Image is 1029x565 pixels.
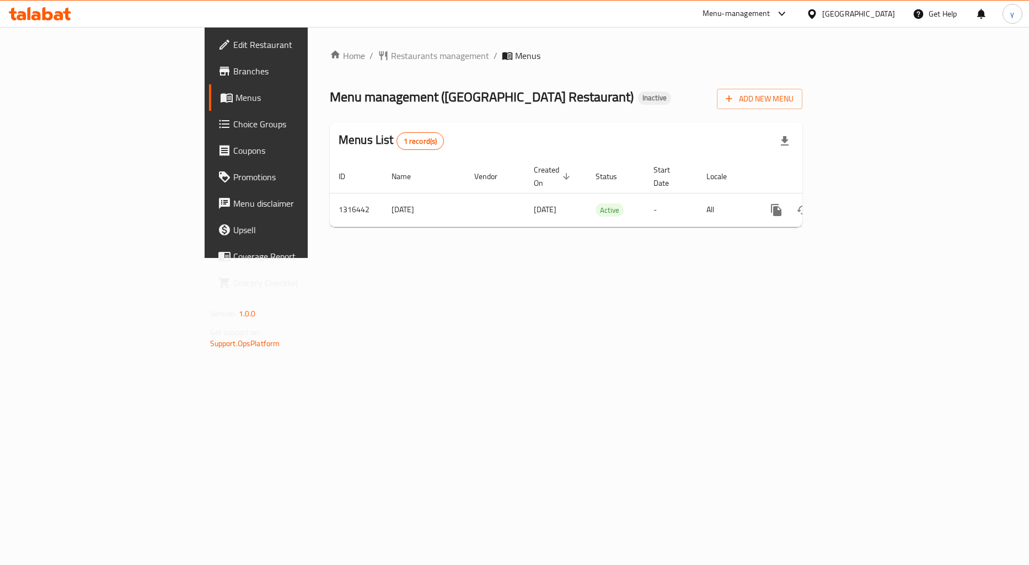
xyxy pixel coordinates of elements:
div: Export file [771,128,798,154]
span: Name [392,170,425,183]
span: Edit Restaurant [233,38,368,51]
a: Support.OpsPlatform [210,336,280,351]
span: 1 record(s) [397,136,444,147]
span: Active [596,204,624,217]
a: Coverage Report [209,243,377,270]
span: Menu management ( [GEOGRAPHIC_DATA] Restaurant ) [330,84,634,109]
a: Coupons [209,137,377,164]
td: - [645,193,698,227]
span: Get support on: [210,325,261,340]
span: 1.0.0 [239,306,256,321]
span: Coupons [233,144,368,157]
span: [DATE] [534,202,556,217]
a: Restaurants management [378,49,489,62]
span: Locale [706,170,741,183]
span: Add New Menu [726,92,794,106]
button: Change Status [790,197,816,223]
td: All [698,193,754,227]
span: Branches [233,64,368,78]
table: enhanced table [330,160,878,227]
li: / [494,49,497,62]
a: Branches [209,58,377,84]
a: Upsell [209,217,377,243]
button: more [763,197,790,223]
a: Promotions [209,164,377,190]
span: Upsell [233,223,368,236]
a: Menu disclaimer [209,190,377,217]
span: Choice Groups [233,117,368,131]
span: Menu disclaimer [233,197,368,210]
span: Inactive [638,93,671,103]
th: Actions [754,160,878,193]
a: Menus [209,84,377,111]
span: Start Date [653,163,684,190]
span: y [1010,8,1014,20]
div: [GEOGRAPHIC_DATA] [822,8,895,20]
span: Vendor [474,170,512,183]
nav: breadcrumb [330,49,802,62]
span: Version: [210,306,237,321]
h2: Menus List [339,132,444,150]
span: Menus [515,49,540,62]
span: Created On [534,163,574,190]
button: Add New Menu [717,89,802,109]
span: Coverage Report [233,250,368,263]
span: Restaurants management [391,49,489,62]
span: Status [596,170,631,183]
span: Promotions [233,170,368,184]
a: Choice Groups [209,111,377,137]
span: Grocery Checklist [233,276,368,289]
span: ID [339,170,360,183]
div: Menu-management [703,7,770,20]
td: [DATE] [383,193,465,227]
div: Inactive [638,92,671,105]
span: Menus [235,91,368,104]
a: Grocery Checklist [209,270,377,296]
div: Total records count [396,132,444,150]
a: Edit Restaurant [209,31,377,58]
